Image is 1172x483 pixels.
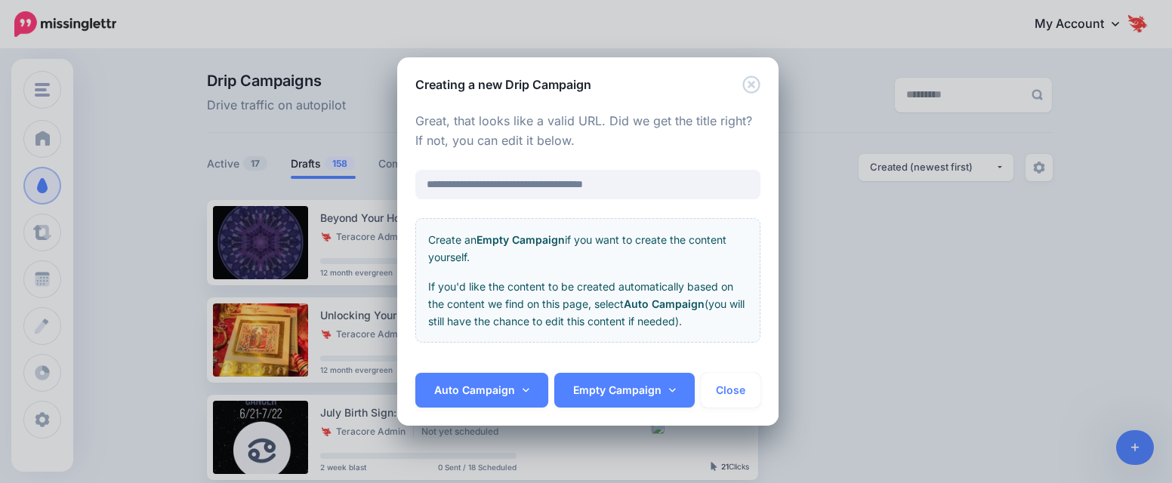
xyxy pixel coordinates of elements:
b: Empty Campaign [477,233,565,246]
h5: Creating a new Drip Campaign [415,75,591,94]
button: Close [742,75,760,94]
b: Auto Campaign [624,297,705,310]
p: Create an if you want to create the content yourself. [428,231,748,266]
a: Empty Campaign [554,373,695,408]
p: If you'd like the content to be created automatically based on the content we find on this page, ... [428,278,748,330]
p: Great, that looks like a valid URL. Did we get the title right? If not, you can edit it below. [415,112,760,151]
button: Close [701,373,760,408]
a: Auto Campaign [415,373,548,408]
